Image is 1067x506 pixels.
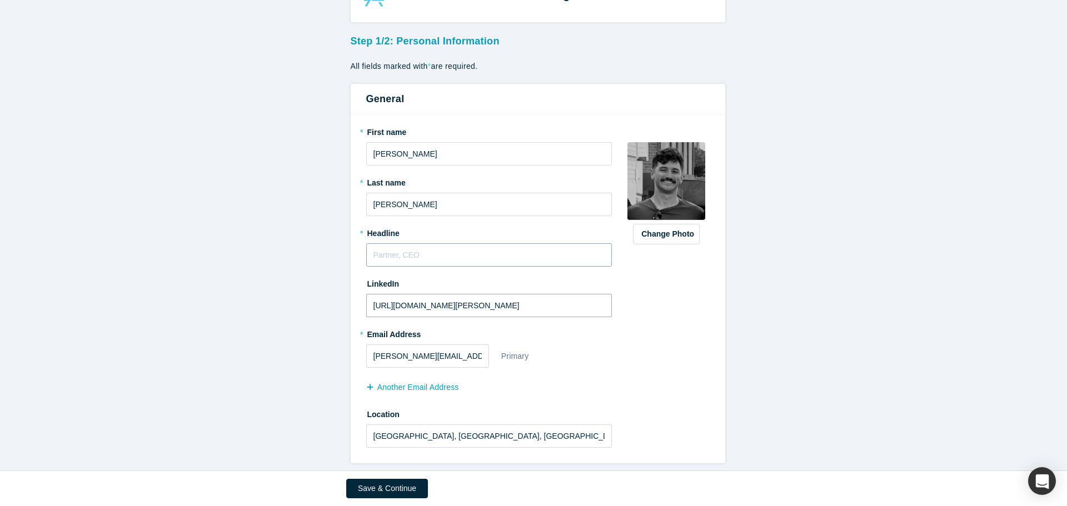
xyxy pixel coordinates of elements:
[351,30,725,49] h3: Step 1/2: Personal Information
[366,92,710,107] h3: General
[633,224,700,244] button: Change Photo
[366,424,612,448] input: Enter a location
[627,142,705,220] img: Profile user default
[366,378,471,397] button: another Email Address
[366,224,612,239] label: Headline
[501,347,530,366] div: Primary
[346,479,428,498] button: Save & Continue
[366,325,421,340] label: Email Address
[366,123,612,138] label: First name
[366,243,612,267] input: Partner, CEO
[366,405,612,420] label: Location
[351,61,725,72] p: All fields marked with are required.
[366,274,400,290] label: LinkedIn
[366,173,612,189] label: Last name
